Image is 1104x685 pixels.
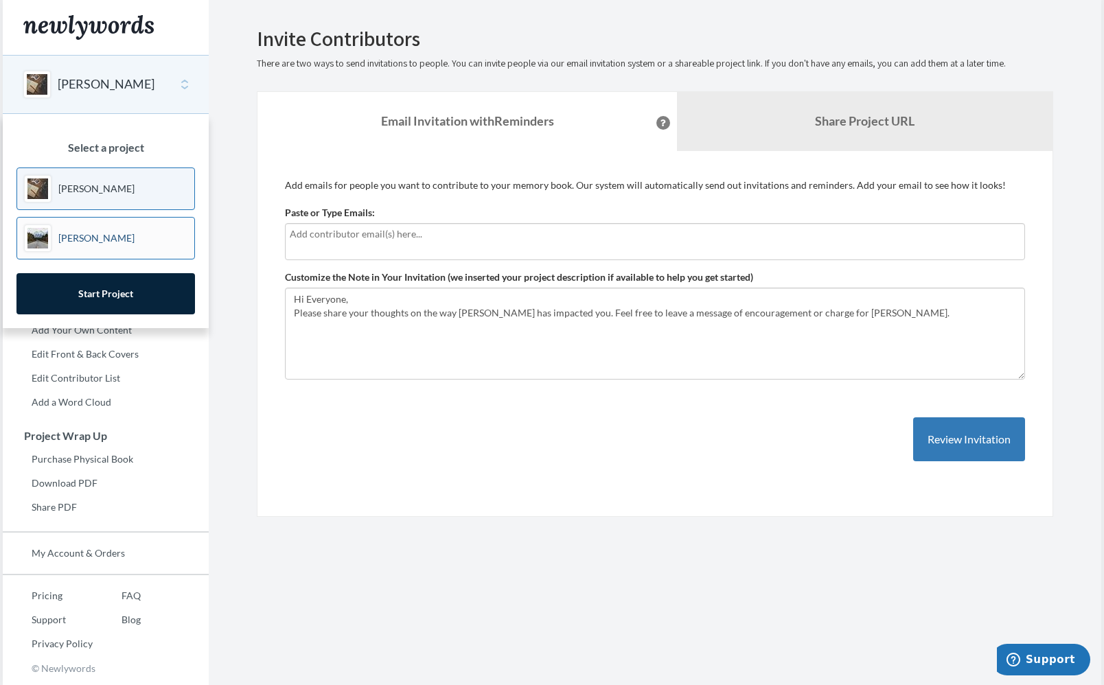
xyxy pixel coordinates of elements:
[16,273,195,314] a: Start Project
[285,206,375,220] label: Paste or Type Emails:
[3,634,93,654] a: Privacy Policy
[3,392,209,413] a: Add a Word Cloud
[257,57,1053,71] p: There are two ways to send invitations to people. You can invite people via our email invitation ...
[23,15,154,40] img: Newlywords logo
[3,430,209,442] h3: Project Wrap Up
[93,585,141,606] a: FAQ
[3,585,93,606] a: Pricing
[815,113,915,128] b: Share Project URL
[3,344,209,364] a: Edit Front & Back Covers
[285,288,1025,380] textarea: Hi Everyone, Please share your thoughts on the way [PERSON_NAME] has impacted you. Feel free to l...
[58,231,135,245] p: [PERSON_NAME]
[3,497,209,518] a: Share PDF
[58,76,154,93] button: [PERSON_NAME]
[16,167,195,210] a: [PERSON_NAME]
[913,417,1025,462] button: Review Invitation
[3,543,209,564] a: My Account & Orders
[285,270,753,284] label: Customize the Note in Your Invitation (we inserted your project description if available to help ...
[16,217,195,259] a: [PERSON_NAME]
[3,368,209,388] a: Edit Contributor List
[16,141,195,154] h3: Select a project
[58,182,135,196] p: [PERSON_NAME]
[290,227,1020,242] input: Add contributor email(s) here...
[93,609,141,630] a: Blog
[285,178,1025,192] p: Add emails for people you want to contribute to your memory book. Our system will automatically s...
[381,113,554,128] strong: Email Invitation with Reminders
[3,449,209,469] a: Purchase Physical Book
[3,320,209,340] a: Add Your Own Content
[257,27,1053,50] h2: Invite Contributors
[3,609,93,630] a: Support
[3,473,209,494] a: Download PDF
[3,658,209,679] p: © Newlywords
[997,644,1090,678] iframe: Opens a widget where you can chat to one of our agents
